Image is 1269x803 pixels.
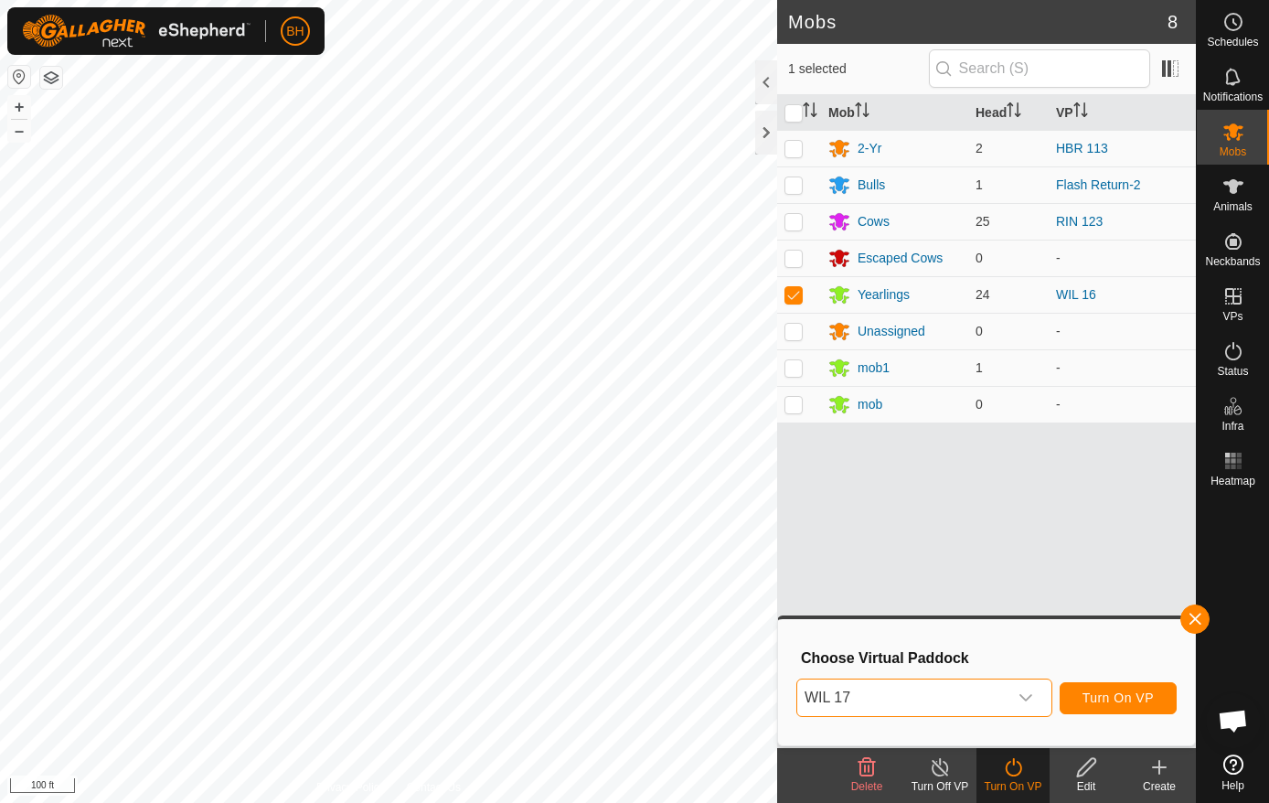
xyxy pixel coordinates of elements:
span: Schedules [1207,37,1258,48]
a: WIL 16 [1056,287,1096,302]
span: Mobs [1220,146,1246,157]
span: Status [1217,366,1248,377]
span: 0 [976,324,983,338]
div: dropdown trigger [1008,680,1044,716]
h3: Choose Virtual Paddock [801,649,1177,667]
div: 2-Yr [858,139,881,158]
span: 0 [976,251,983,265]
span: 1 [976,177,983,192]
span: 0 [976,397,983,412]
p-sorticon: Activate to sort [1073,105,1088,120]
div: Turn Off VP [903,778,976,795]
div: Escaped Cows [858,249,943,268]
span: Turn On VP [1082,691,1154,705]
a: Contact Us [407,779,461,796]
a: Privacy Policy [316,779,385,796]
th: Mob [821,95,968,131]
span: Delete [851,780,883,793]
img: Gallagher Logo [22,15,251,48]
div: Bulls [858,176,885,195]
div: mob1 [858,359,890,378]
span: 2 [976,141,983,155]
span: Neckbands [1205,256,1260,267]
button: Turn On VP [1060,682,1177,714]
p-sorticon: Activate to sort [803,105,817,120]
p-sorticon: Activate to sort [855,105,869,120]
span: 1 selected [788,59,929,79]
p-sorticon: Activate to sort [1007,105,1021,120]
a: Open chat [1206,693,1261,748]
span: 8 [1168,8,1178,36]
span: Infra [1221,421,1243,432]
td: - [1049,386,1196,423]
button: Map Layers [40,67,62,89]
div: Yearlings [858,285,910,305]
span: 24 [976,287,990,302]
div: Turn On VP [976,778,1050,795]
td: - [1049,349,1196,386]
th: VP [1049,95,1196,131]
span: Heatmap [1210,476,1255,487]
a: HBR 113 [1056,141,1108,155]
div: Create [1123,778,1196,795]
div: Unassigned [858,322,925,341]
div: Cows [858,212,890,231]
button: – [8,120,30,142]
span: BH [286,22,304,41]
button: Reset Map [8,66,30,88]
td: - [1049,313,1196,349]
span: Notifications [1203,91,1263,102]
a: RIN 123 [1056,214,1103,229]
span: 25 [976,214,990,229]
div: Edit [1050,778,1123,795]
input: Search (S) [929,49,1150,88]
th: Head [968,95,1049,131]
span: Help [1221,780,1244,791]
span: 1 [976,360,983,375]
td: - [1049,240,1196,276]
a: Help [1197,747,1269,798]
div: mob [858,395,882,414]
h2: Mobs [788,11,1168,33]
a: Flash Return-2 [1056,177,1141,192]
button: + [8,96,30,118]
span: VPs [1222,311,1242,322]
span: Animals [1213,201,1253,212]
span: WIL 17 [797,680,1008,716]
